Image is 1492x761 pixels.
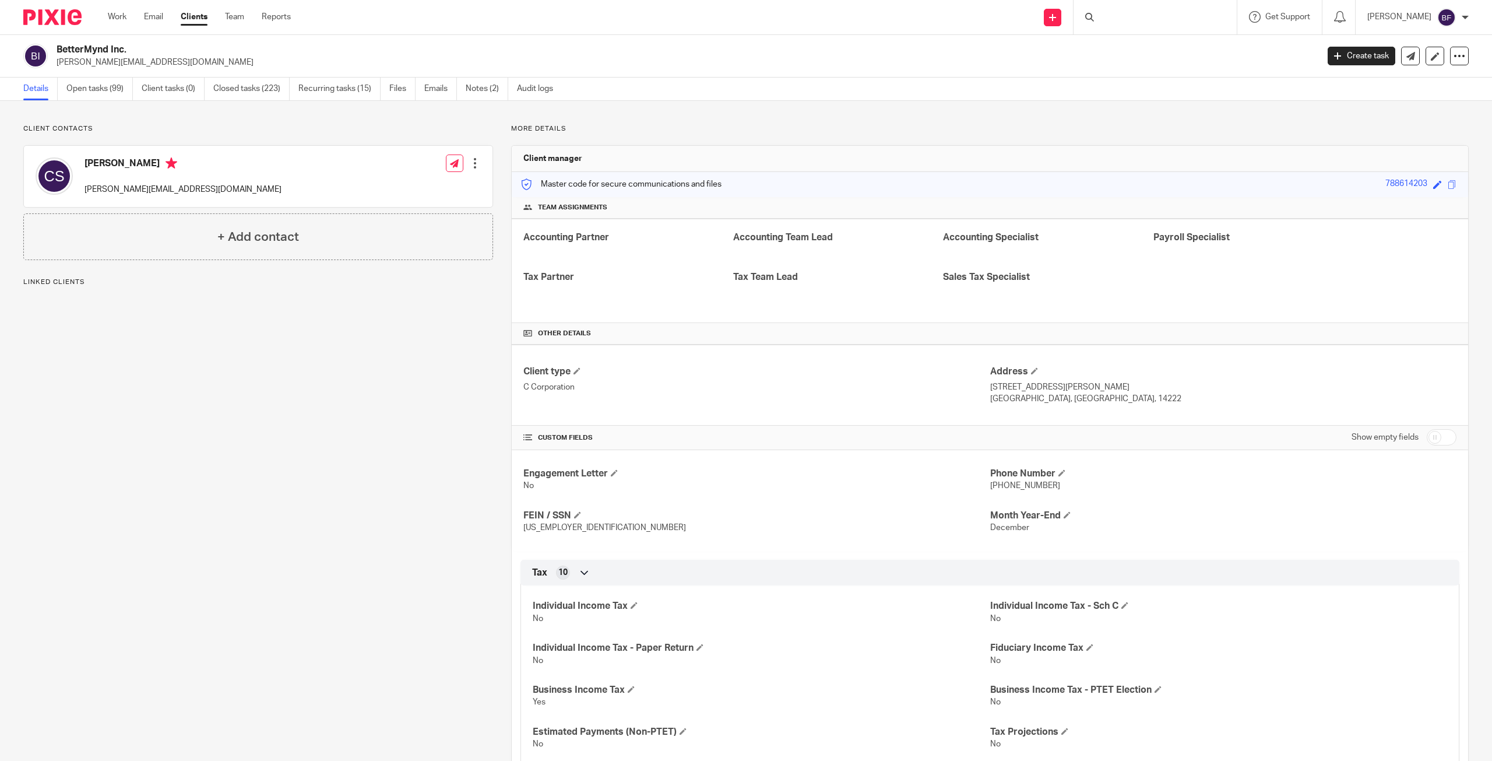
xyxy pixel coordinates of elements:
[990,698,1001,706] span: No
[943,233,1039,242] span: Accounting Specialist
[1153,233,1230,242] span: Payroll Specialist
[523,153,582,164] h3: Client manager
[1433,180,1442,189] span: Edit code
[144,11,163,23] a: Email
[1367,11,1431,23] p: [PERSON_NAME]
[533,698,546,706] span: Yes
[181,11,207,23] a: Clients
[733,272,798,282] span: Tax Team Lead
[990,393,1456,405] p: [GEOGRAPHIC_DATA], [GEOGRAPHIC_DATA], 14222
[1328,47,1395,65] a: Create task
[523,482,534,490] span: No
[733,233,833,242] span: Accounting Team Lead
[990,510,1456,522] h4: Month Year-End
[1031,367,1038,374] span: Edit Address
[36,157,73,195] img: svg%3E
[990,726,1447,738] h4: Tax Projections
[1352,432,1419,443] label: Show empty fields
[1385,178,1427,191] div: 788614203
[943,272,1030,282] span: Sales Tax Specialist
[23,278,493,287] p: Linked clients
[532,567,547,579] span: Tax
[1265,13,1310,21] span: Get Support
[558,567,568,578] span: 10
[424,78,457,100] a: Emails
[1064,511,1071,518] span: Edit Month Year-End
[1448,180,1456,189] span: Copy to clipboard
[511,124,1469,134] p: More details
[990,740,1001,748] span: No
[680,728,687,735] span: Edit Estimated Payments (Non-PTET)
[213,78,290,100] a: Closed tasks (223)
[533,642,990,654] h4: Individual Income Tax - Paper Return
[533,684,990,696] h4: Business Income Tax
[85,184,281,195] p: [PERSON_NAME][EMAIL_ADDRESS][DOMAIN_NAME]
[990,366,1456,378] h4: Address
[990,600,1447,612] h4: Individual Income Tax - Sch C
[990,381,1456,393] p: [STREET_ADDRESS][PERSON_NAME]
[990,615,1001,623] span: No
[523,433,990,443] h4: CUSTOM FIELDS
[533,726,990,738] h4: Estimated Payments (Non-PTET)
[1426,47,1444,65] a: Edit client
[1058,469,1065,476] span: Edit Phone Number
[85,157,281,172] h4: [PERSON_NAME]
[574,511,581,518] span: Edit FEIN / SSN
[611,469,618,476] span: Edit Engagement Letter
[990,482,1060,490] span: [PHONE_NUMBER]
[298,78,381,100] a: Recurring tasks (15)
[66,78,133,100] a: Open tasks (99)
[631,602,638,609] span: Edit Individual Income Tax
[533,600,990,612] h4: Individual Income Tax
[23,44,48,68] img: svg%3E
[990,657,1001,665] span: No
[1061,728,1068,735] span: Edit Tax Projections
[23,78,58,100] a: Details
[538,329,591,338] span: Other details
[166,157,177,169] i: Primary
[523,366,990,378] h4: Client type
[1437,8,1456,27] img: svg%3E
[990,524,1029,532] span: December
[57,57,1310,68] p: [PERSON_NAME][EMAIL_ADDRESS][DOMAIN_NAME]
[520,178,722,190] p: Master code for secure communications and files
[533,740,543,748] span: No
[523,233,609,242] span: Accounting Partner
[389,78,416,100] a: Files
[523,510,990,522] h4: FEIN / SSN
[628,686,635,693] span: Edit Business Income Tax
[1401,47,1420,65] a: Send new email
[108,11,126,23] a: Work
[990,468,1456,480] h4: Phone Number
[523,272,574,282] span: Tax Partner
[1155,686,1162,693] span: Edit Business Income Tax - PTET Election
[1121,602,1128,609] span: Edit Individual Income Tax - Sch C
[225,11,244,23] a: Team
[696,644,703,651] span: Edit Individual Income Tax - Paper Return
[523,524,686,532] span: [US_EMPLOYER_IDENTIFICATION_NUMBER]
[57,44,1060,56] h2: BetterMynd Inc.
[217,228,299,246] h4: + Add contact
[262,11,291,23] a: Reports
[142,78,205,100] a: Client tasks (0)
[23,124,493,134] p: Client contacts
[517,78,562,100] a: Audit logs
[533,615,543,623] span: No
[523,381,990,393] p: C Corporation
[538,203,607,212] span: Team assignments
[1086,644,1093,651] span: Edit Fiduciary Income Tax
[533,657,543,665] span: No
[466,78,508,100] a: Notes (2)
[990,642,1447,654] h4: Fiduciary Income Tax
[573,367,580,374] span: Change Client type
[990,684,1447,696] h4: Business Income Tax - PTET Election
[23,9,82,25] img: Pixie
[523,468,990,480] h4: Engagement Letter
